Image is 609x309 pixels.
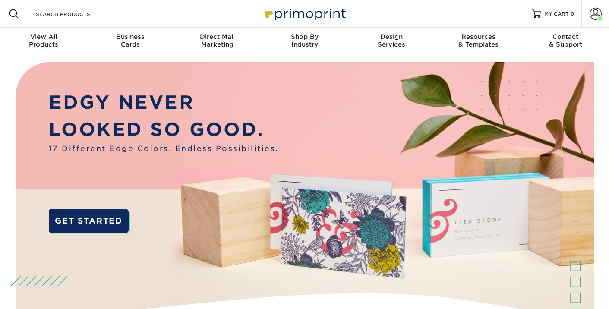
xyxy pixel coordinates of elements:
span: Contact [522,33,609,41]
div: Industry [261,33,348,48]
span: Shop By [261,33,348,41]
img: Primoprint [262,4,348,23]
a: Resources& Templates [435,28,522,55]
span: MY CART [544,10,569,18]
input: SEARCH PRODUCTS..... [35,9,119,19]
span: Resources [435,33,522,41]
span: 17 Different Edge Colors. Endless Possibilities. [49,143,279,154]
span: Design [348,33,435,41]
div: Cards [87,33,174,48]
p: EDGY NEVER [49,88,279,116]
p: LOOKED SO GOOD. [49,116,279,143]
a: Contact& Support [522,28,609,55]
span: Business [87,33,174,41]
span: Direct Mail [174,33,261,41]
a: DesignServices [348,28,435,55]
div: Marketing [174,33,261,48]
a: Direct MailMarketing [174,28,261,55]
a: Shop ByIndustry [261,28,348,55]
div: Services [348,33,435,48]
div: & Support [522,33,609,48]
a: GET STARTED [49,209,129,233]
span: 0 [571,11,574,17]
a: BusinessCards [87,28,174,55]
div: & Templates [435,33,522,48]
